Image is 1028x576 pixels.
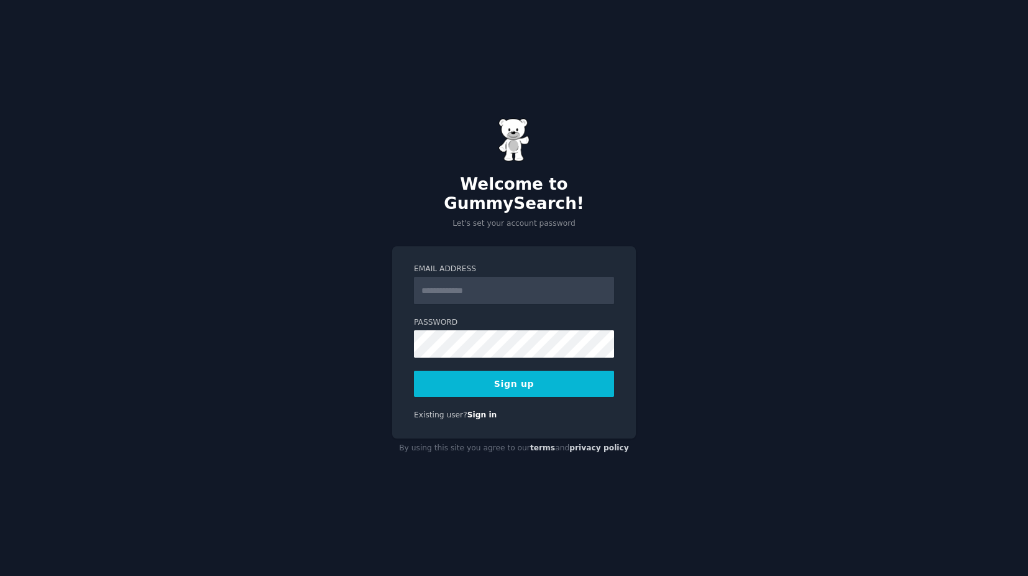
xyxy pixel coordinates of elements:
div: By using this site you agree to our and [392,439,636,458]
span: Existing user? [414,411,467,419]
a: Sign in [467,411,497,419]
p: Let's set your account password [392,218,636,230]
label: Email Address [414,264,614,275]
button: Sign up [414,371,614,397]
img: Gummy Bear [498,118,530,162]
a: terms [530,444,555,452]
label: Password [414,317,614,328]
a: privacy policy [569,444,629,452]
h2: Welcome to GummySearch! [392,175,636,214]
